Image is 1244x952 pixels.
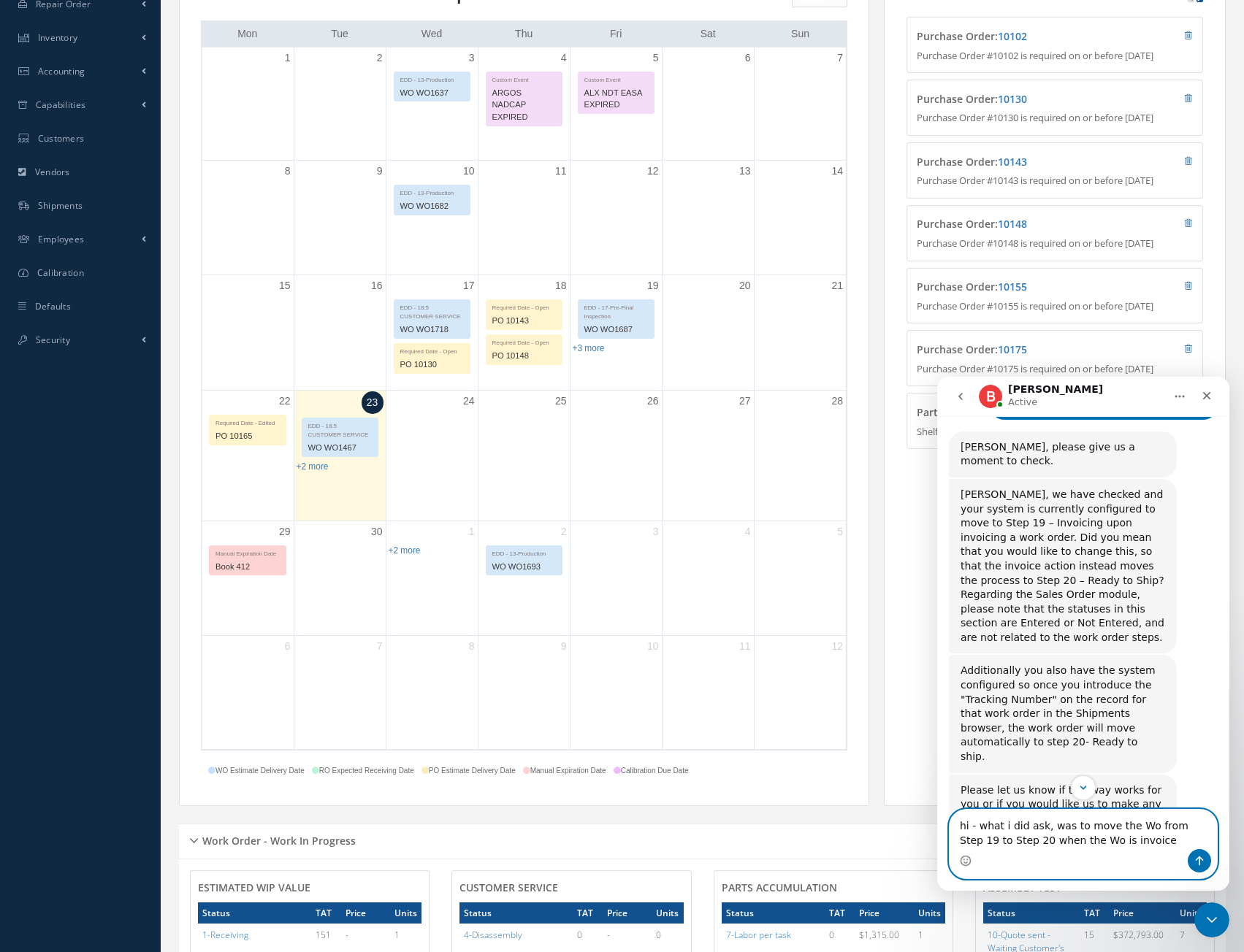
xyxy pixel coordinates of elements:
div: EDD - 18.5 CUSTOMER SERVICE [302,418,378,439]
a: Sunday [788,25,812,43]
p: Calibration Due Date [614,765,689,776]
td: 1 [390,924,421,946]
div: WO WO1682 [394,198,470,215]
p: Shelf life for part number RTV736-10-10ZRD will expire at [917,425,1193,439]
span: : [995,342,1027,356]
td: 0 [825,924,855,946]
a: September 3, 2025 [466,47,478,69]
span: Calibration [37,266,84,279]
a: September 1, 2025 [282,47,294,69]
a: September 8, 2025 [282,161,294,182]
td: September 17, 2025 [386,275,478,391]
a: September 18, 2025 [552,275,570,296]
a: Wednesday [419,25,446,43]
a: 10143 [998,155,1027,169]
h4: Customer Service [459,882,683,894]
div: EDD - 13-Production [394,185,470,198]
td: September 14, 2025 [754,160,846,275]
a: Saturday [698,25,719,43]
div: PO 10165 [210,428,286,445]
th: Units [914,902,945,924]
td: September 29, 2025 [202,521,294,636]
a: October 2, 2025 [558,521,570,542]
th: Status [983,902,1080,924]
a: September 4, 2025 [558,47,570,69]
a: September 29, 2025 [276,521,294,542]
h4: Assembly Test [983,882,1207,894]
span: Shipments [38,199,83,212]
div: Required Date - Open [486,335,562,348]
h4: Purchase Order [917,344,1118,356]
h4: Purchase Order [917,281,1118,293]
a: Monday [234,25,260,43]
h4: Purchase Order [917,31,1118,43]
a: September 19, 2025 [644,275,662,296]
h4: Part Number [917,407,1118,419]
a: September 30, 2025 [368,521,386,542]
a: 10148 [998,217,1027,231]
div: PO 10130 [394,356,470,373]
td: September 27, 2025 [662,390,754,521]
td: September 21, 2025 [754,275,846,391]
h4: Purchase Order [917,156,1118,169]
td: September 26, 2025 [570,390,662,521]
h4: Parts Accumulation [722,882,945,894]
iframe: Intercom live chat [1194,902,1229,937]
p: RO Expected Receiving Date [312,765,414,776]
a: September 26, 2025 [644,391,662,412]
td: October 8, 2025 [386,636,478,749]
td: September 22, 2025 [202,390,294,521]
span: $372,793.00 [1113,929,1164,941]
a: October 3, 2025 [650,521,662,542]
div: WO WO1718 [394,321,470,338]
td: September 8, 2025 [202,160,294,275]
p: PO Estimate Delivery Date [421,765,516,776]
a: 10102 [998,29,1027,43]
td: September 25, 2025 [478,390,570,521]
div: WO WO1467 [302,439,378,456]
a: Show 2 more events [389,545,421,556]
a: 10155 [998,280,1027,293]
p: Purchase Order #10102 is required on or before [DATE] [917,49,1193,64]
div: Required Date - Open [486,300,562,312]
td: September 19, 2025 [570,275,662,391]
td: October 9, 2025 [478,636,570,749]
a: September 6, 2025 [742,47,754,69]
th: TAT [573,902,603,924]
p: Purchase Order #10130 is required on or before [DATE] [917,111,1193,126]
span: Capabilities [36,99,86,111]
th: Units [652,902,683,924]
span: Accounting [38,65,85,77]
td: October 4, 2025 [662,521,754,636]
a: Friday [607,25,625,43]
div: EDD - 18.5 CUSTOMER SERVICE [394,300,470,321]
a: September 14, 2025 [828,161,846,182]
td: October 7, 2025 [294,636,386,749]
div: EDD - 13-Production [486,546,562,558]
td: September 9, 2025 [294,160,386,275]
td: September 1, 2025 [202,47,294,161]
div: WO WO1637 [394,85,470,101]
th: Price [603,902,652,924]
td: October 3, 2025 [570,521,662,636]
td: September 24, 2025 [386,390,478,521]
a: September 15, 2025 [276,275,294,296]
td: September 15, 2025 [202,275,294,391]
span: Security [36,334,70,346]
div: ARGOS NADCAP EXPIRED [486,85,562,126]
div: Custom Event [486,72,562,85]
a: September 16, 2025 [368,275,386,296]
td: October 10, 2025 [570,636,662,749]
td: September 3, 2025 [386,47,478,161]
a: October 5, 2025 [834,521,846,542]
